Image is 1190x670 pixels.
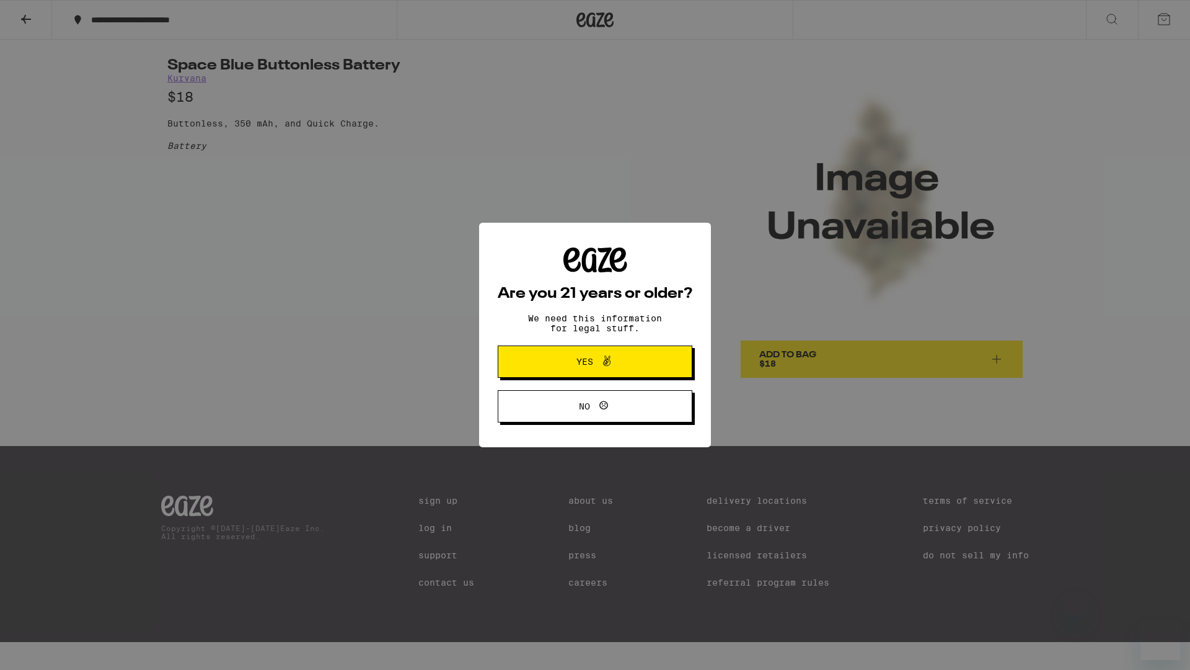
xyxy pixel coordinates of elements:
[518,313,672,333] p: We need this information for legal stuff.
[498,346,692,378] button: Yes
[498,287,692,301] h2: Are you 21 years or older?
[1140,620,1180,660] iframe: Button to launch messaging window
[576,357,593,366] span: Yes
[498,390,692,422] button: No
[1064,591,1088,615] iframe: Close message
[579,402,590,411] span: No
